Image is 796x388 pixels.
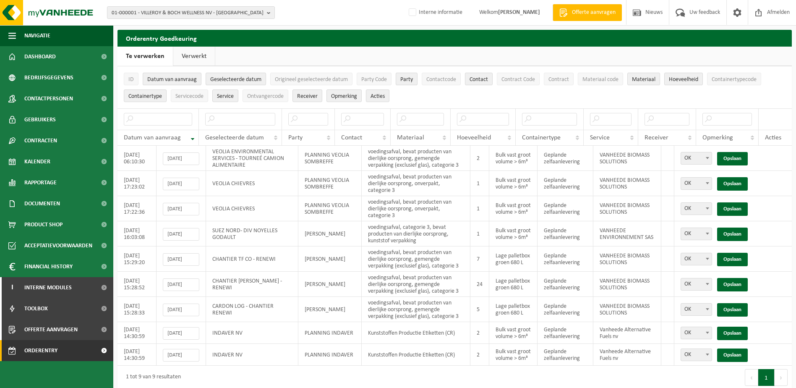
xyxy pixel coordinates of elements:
[681,228,712,240] span: OK
[362,221,470,246] td: voedingsafval, categorie 3, bevat producten van dierlijke oorsprong, kunststof verpakking
[489,196,538,221] td: Bulk vast groot volume > 6m³
[341,134,362,141] span: Contact
[681,152,712,165] span: OK
[371,93,385,100] span: Acties
[362,196,470,221] td: voedingsafval, bevat producten van dierlijke oorsprong, onverpakt, categorie 3
[206,221,298,246] td: SUEZ NORD- DIV NOYELLES GODAULT
[775,369,788,386] button: Next
[538,272,593,297] td: Geplande zelfaanlevering
[489,246,538,272] td: Lage palletbox groen 680 L
[457,134,491,141] span: Hoeveelheid
[664,73,703,85] button: HoeveelheidHoeveelheid: Activate to sort
[206,146,298,171] td: VEOLIA ENVIRONMENTAL SERVICES - TOURNEÉ CAMION ALIMENTAIRE
[117,171,157,196] td: [DATE] 17:23:02
[326,89,362,102] button: OpmerkingOpmerking: Activate to sort
[489,171,538,196] td: Bulk vast groot volume > 6m³
[470,196,489,221] td: 1
[24,109,56,130] span: Gebruikers
[117,272,157,297] td: [DATE] 15:28:52
[745,369,758,386] button: Previous
[627,73,660,85] button: MateriaalMateriaal: Activate to sort
[8,277,16,298] span: I
[117,196,157,221] td: [DATE] 17:22:36
[292,89,322,102] button: ReceiverReceiver: Activate to sort
[538,297,593,322] td: Geplande zelfaanlevering
[717,228,748,241] a: Opslaan
[758,369,775,386] button: 1
[24,298,48,319] span: Toolbox
[24,88,73,109] span: Contactpersonen
[681,304,712,315] span: OK
[24,172,57,193] span: Rapportage
[357,73,391,85] button: Party CodeParty Code: Activate to sort
[147,76,197,83] span: Datum van aanvraag
[470,297,489,322] td: 5
[707,73,761,85] button: ContainertypecodeContainertypecode: Activate to sort
[206,322,298,344] td: INDAVER NV
[717,327,748,340] a: Opslaan
[366,89,389,102] button: Acties
[681,203,712,215] span: OK
[465,73,493,85] button: ContactContact: Activate to sort
[298,297,362,322] td: [PERSON_NAME]
[717,303,748,317] a: Opslaan
[498,9,540,16] strong: [PERSON_NAME]
[407,6,462,19] label: Interne informatie
[206,344,298,366] td: INDAVER NV
[298,272,362,297] td: [PERSON_NAME]
[122,370,181,385] div: 1 tot 9 van 9 resultaten
[422,73,461,85] button: ContactcodeContactcode: Activate to sort
[362,146,470,171] td: voedingsafval, bevat producten van dierlijke oorsprong, gemengde verpakking (exclusief glas), cat...
[298,221,362,246] td: [PERSON_NAME]
[470,221,489,246] td: 1
[124,89,167,102] button: ContainertypeContainertype: Activate to sort
[117,297,157,322] td: [DATE] 15:28:33
[681,152,712,164] span: OK
[553,4,622,21] a: Offerte aanvragen
[107,6,275,19] button: 01-000001 - VILLEROY & BOCH WELLNESS NV - [GEOGRAPHIC_DATA]
[470,272,489,297] td: 24
[544,73,574,85] button: ContractContract: Activate to sort
[297,93,318,100] span: Receiver
[24,340,95,361] span: Orderentry Goedkeuring
[717,253,748,266] a: Opslaan
[206,73,266,85] button: Geselecteerde datumGeselecteerde datum: Activate to sort
[400,76,413,83] span: Party
[470,171,489,196] td: 1
[681,327,712,339] span: OK
[645,134,668,141] span: Receiver
[206,171,298,196] td: VEOLIA CHIEVRES
[175,93,204,100] span: Servicecode
[362,344,470,366] td: Kunststoffen Productie Etiketten (CR)
[717,177,748,191] a: Opslaan
[489,344,538,366] td: Bulk vast groot volume > 6m³
[397,134,424,141] span: Materiaal
[669,76,698,83] span: Hoeveelheid
[206,196,298,221] td: VEOLIA CHIEVRES
[681,278,712,291] span: OK
[570,8,618,17] span: Offerte aanvragen
[681,202,712,215] span: OK
[24,151,50,172] span: Kalender
[538,171,593,196] td: Geplande zelfaanlevering
[593,344,661,366] td: Vanheede Alternative Fuels nv
[206,272,298,297] td: CHANTIER [PERSON_NAME] - RENEWI
[217,93,234,100] span: Service
[24,46,56,67] span: Dashboard
[489,297,538,322] td: Lage palletbox groen 680 L
[426,76,456,83] span: Contactcode
[24,319,78,340] span: Offerte aanvragen
[501,76,535,83] span: Contract Code
[593,297,661,322] td: VANHEEDE BIOMASS SOLUTIONS
[765,134,781,141] span: Acties
[497,73,540,85] button: Contract CodeContract Code: Activate to sort
[143,73,201,85] button: Datum van aanvraagDatum van aanvraag: Activate to remove sorting
[538,196,593,221] td: Geplande zelfaanlevering
[124,134,181,141] span: Datum van aanvraag
[489,322,538,344] td: Bulk vast groot volume > 6m³
[117,30,792,46] h2: Orderentry Goedkeuring
[298,171,362,196] td: PLANNING VEOLIA SOMBREFFE
[593,322,661,344] td: Vanheede Alternative Fuels nv
[117,344,157,366] td: [DATE] 14:30:59
[212,89,238,102] button: ServiceService: Activate to sort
